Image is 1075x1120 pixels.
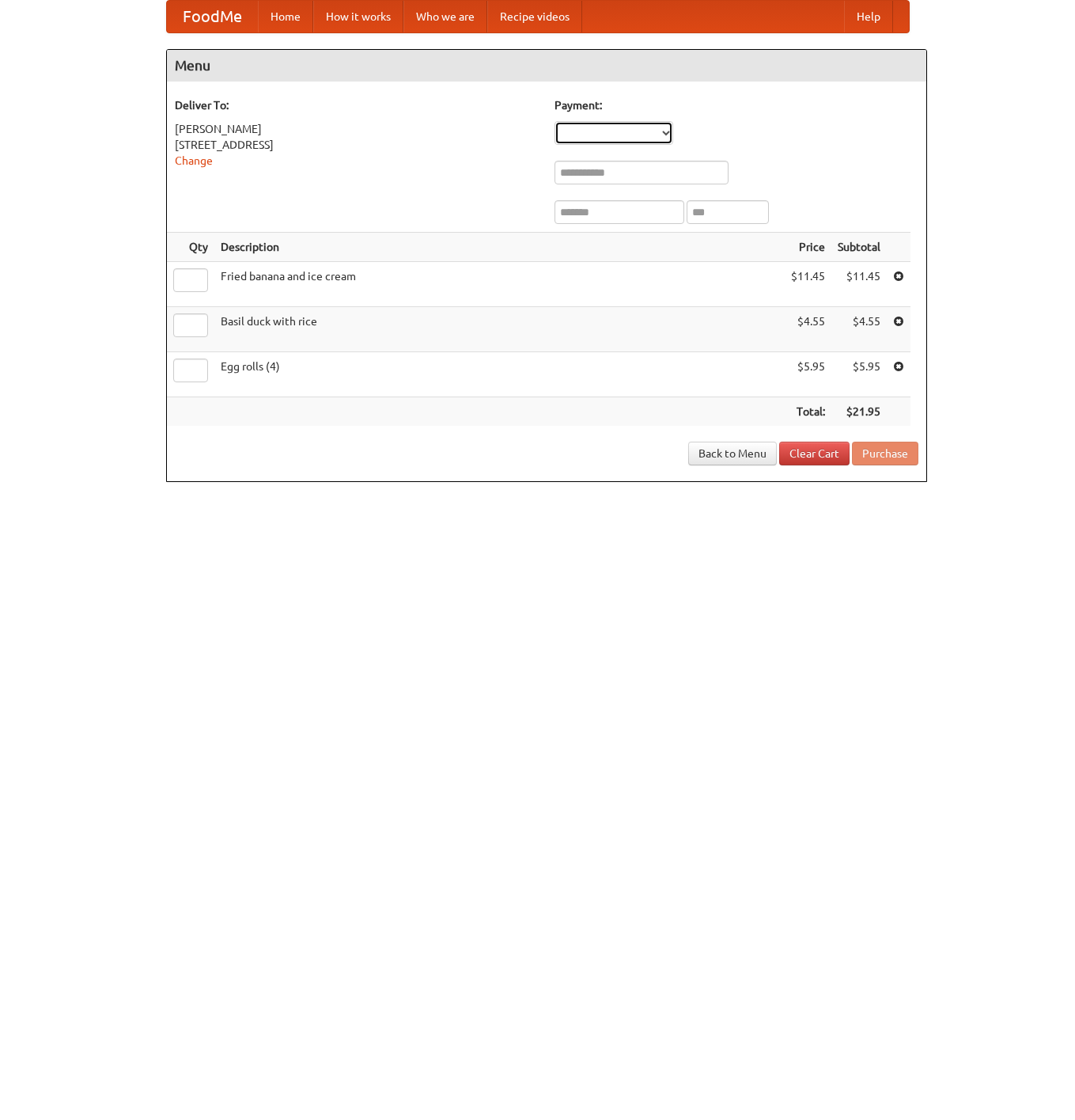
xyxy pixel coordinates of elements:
[214,352,785,397] td: Egg rolls (4)
[214,307,785,352] td: Basil duck with rice
[831,352,887,397] td: $5.95
[258,1,313,32] a: Home
[175,121,539,137] div: [PERSON_NAME]
[175,97,539,113] h5: Deliver To:
[785,397,831,427] th: Total:
[313,1,403,32] a: How it works
[167,1,258,32] a: FoodMe
[688,442,777,465] a: Back to Menu
[831,233,887,262] th: Subtotal
[175,137,539,153] div: [STREET_ADDRESS]
[167,50,926,82] h4: Menu
[175,154,213,167] a: Change
[555,97,918,113] h5: Payment:
[403,1,487,32] a: Who we are
[852,442,918,465] button: Purchase
[785,262,831,307] td: $11.45
[167,233,214,262] th: Qty
[844,1,893,32] a: Help
[831,262,887,307] td: $11.45
[487,1,582,32] a: Recipe videos
[214,262,785,307] td: Fried banana and ice cream
[785,307,831,352] td: $4.55
[831,397,887,427] th: $21.95
[214,233,785,262] th: Description
[831,307,887,352] td: $4.55
[785,352,831,397] td: $5.95
[779,442,850,465] a: Clear Cart
[785,233,831,262] th: Price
